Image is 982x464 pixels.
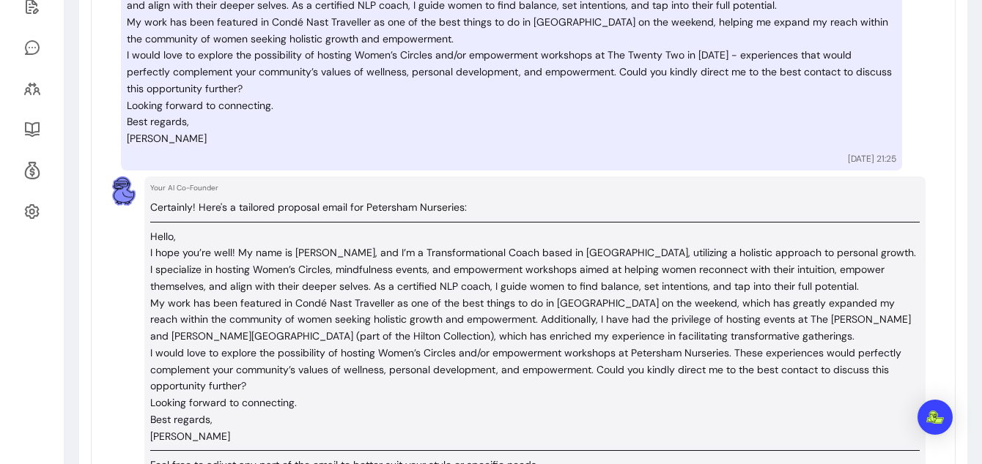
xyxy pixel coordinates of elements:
a: Settings [18,194,47,229]
p: Looking forward to connecting. [150,394,920,411]
p: My work has been featured in Condé Nast Traveller as one of the best things to do in [GEOGRAPHIC_... [127,14,896,48]
p: Certainly! Here's a tailored proposal email for Petersham Nurseries: [150,199,920,216]
p: Best regards, [150,411,920,428]
a: My Messages [18,30,47,65]
p: I would love to explore the possibility of hosting Women’s Circles and/or empowerment workshops a... [150,345,920,394]
div: Open Intercom Messenger [918,400,953,435]
a: Resources [18,112,47,147]
p: [PERSON_NAME] [127,130,896,147]
p: Your AI Co-Founder [150,182,920,193]
a: Refer & Earn [18,153,47,188]
p: I hope you’re well! My name is [PERSON_NAME], and I’m a Transformational Coach based in [GEOGRAPH... [150,244,920,294]
img: AI Co-Founder avatar [109,176,139,206]
p: I would love to explore the possibility of hosting Women’s Circles and/or empowerment workshops a... [127,47,896,97]
p: Looking forward to connecting. [127,97,896,114]
p: [DATE] 21:25 [848,153,896,165]
p: My work has been featured in Condé Nast Traveller as one of the best things to do in [GEOGRAPHIC_... [150,295,920,345]
p: Best regards, [127,113,896,130]
p: Hello, [150,228,920,245]
a: Clients [18,71,47,106]
p: [PERSON_NAME] [150,428,920,445]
